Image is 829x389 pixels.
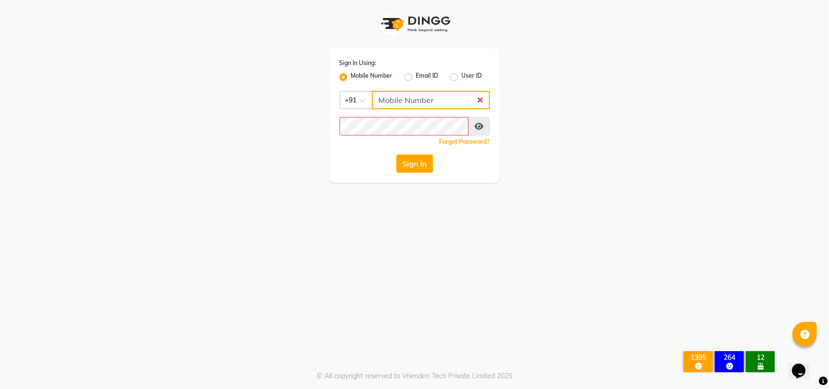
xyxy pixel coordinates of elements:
a: Forgot Password? [440,138,490,145]
button: Sign In [396,154,433,173]
input: Username [372,91,490,109]
label: Email ID [416,71,439,83]
label: User ID [462,71,482,83]
div: 264 [717,353,742,362]
iframe: chat widget [788,350,819,379]
label: Sign In Using: [339,59,376,68]
input: Username [339,117,469,135]
label: Mobile Number [351,71,393,83]
div: 12 [748,353,773,362]
img: logo1.svg [376,10,454,38]
div: 1395 [686,353,711,362]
